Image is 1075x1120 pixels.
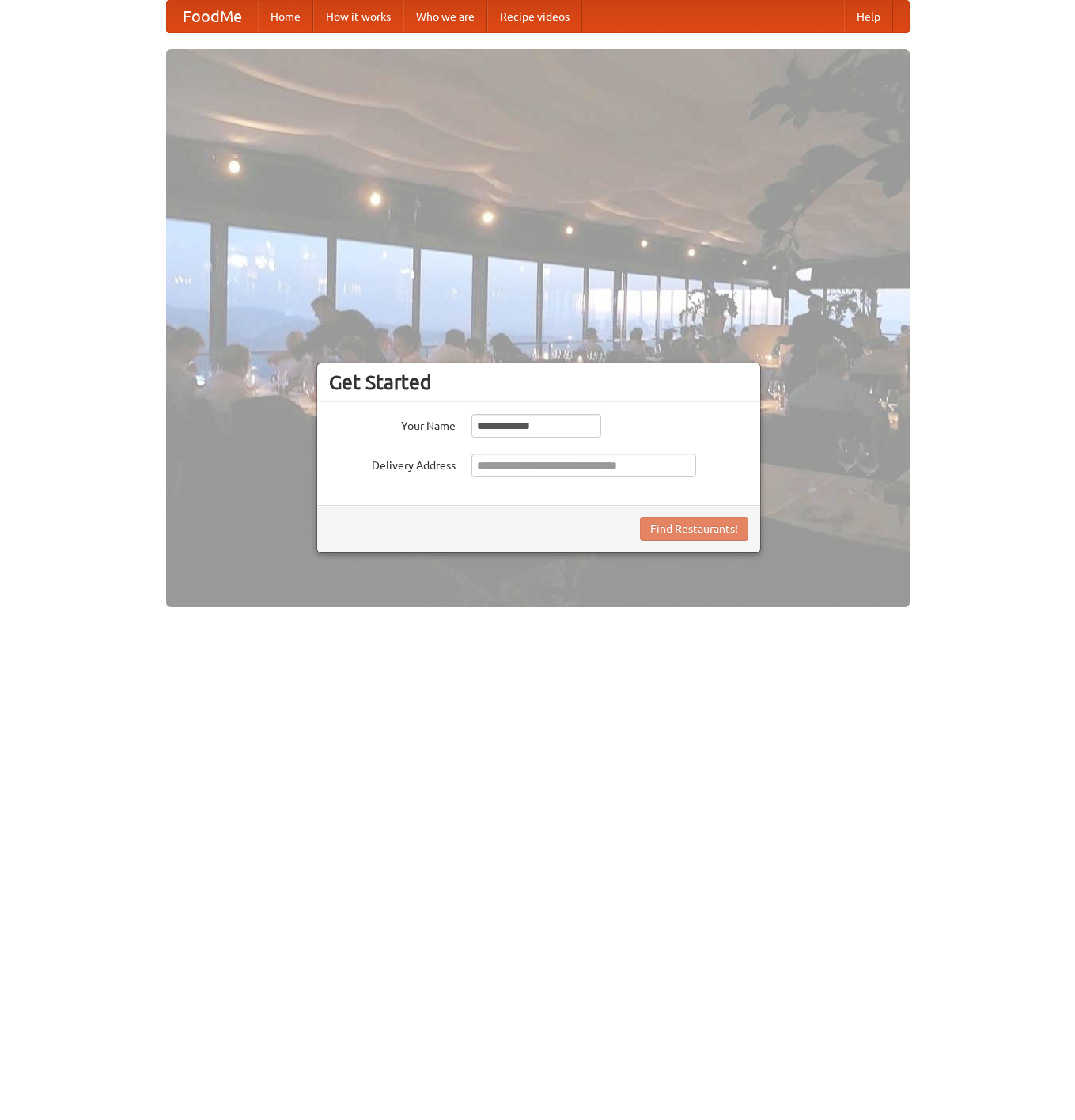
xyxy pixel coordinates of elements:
[640,517,748,541] button: Find Restaurants!
[844,1,893,32] a: Help
[329,370,748,394] h3: Get Started
[487,1,582,32] a: Recipe videos
[403,1,487,32] a: Who we are
[258,1,313,32] a: Home
[313,1,403,32] a: How it works
[329,454,456,473] label: Delivery Address
[329,414,456,434] label: Your Name
[167,1,258,32] a: FoodMe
